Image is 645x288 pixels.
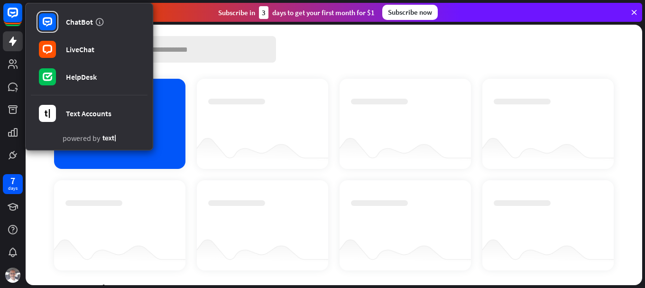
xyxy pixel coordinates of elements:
[218,6,375,19] div: Subscribe in days to get your first month for $1
[382,5,438,20] div: Subscribe now
[8,185,18,192] div: days
[10,177,15,185] div: 7
[3,174,23,194] a: 7 days
[259,6,268,19] div: 3
[8,4,36,32] button: Open LiveChat chat widget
